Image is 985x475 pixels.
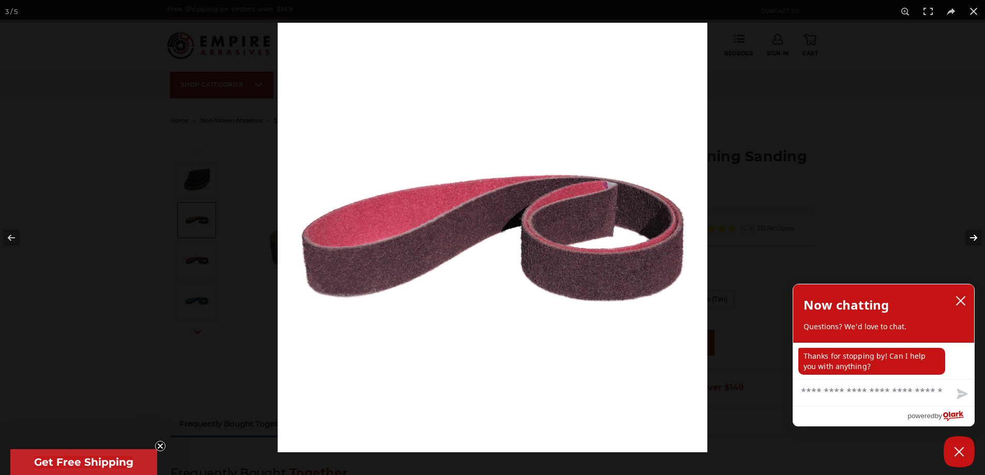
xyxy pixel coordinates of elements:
[278,23,707,452] img: 1.5_x_30_Surface_Conditioning_Belt_Red__79983.1680561063.jpg
[907,409,934,422] span: powered
[952,293,969,309] button: close chatbox
[907,407,974,426] a: Powered by Olark
[944,436,975,467] button: Close Chatbox
[793,343,974,379] div: chat
[798,348,945,375] p: Thanks for stopping by! Can I help you with anything?
[793,284,975,426] div: olark chatbox
[804,321,964,332] p: Questions? We'd love to chat.
[155,441,165,451] button: Close teaser
[935,409,942,422] span: by
[804,295,889,315] h2: Now chatting
[948,382,974,406] button: Send message
[10,449,157,475] div: Get Free ShippingClose teaser
[34,456,133,468] span: Get Free Shipping
[949,212,985,264] button: Next (arrow right)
